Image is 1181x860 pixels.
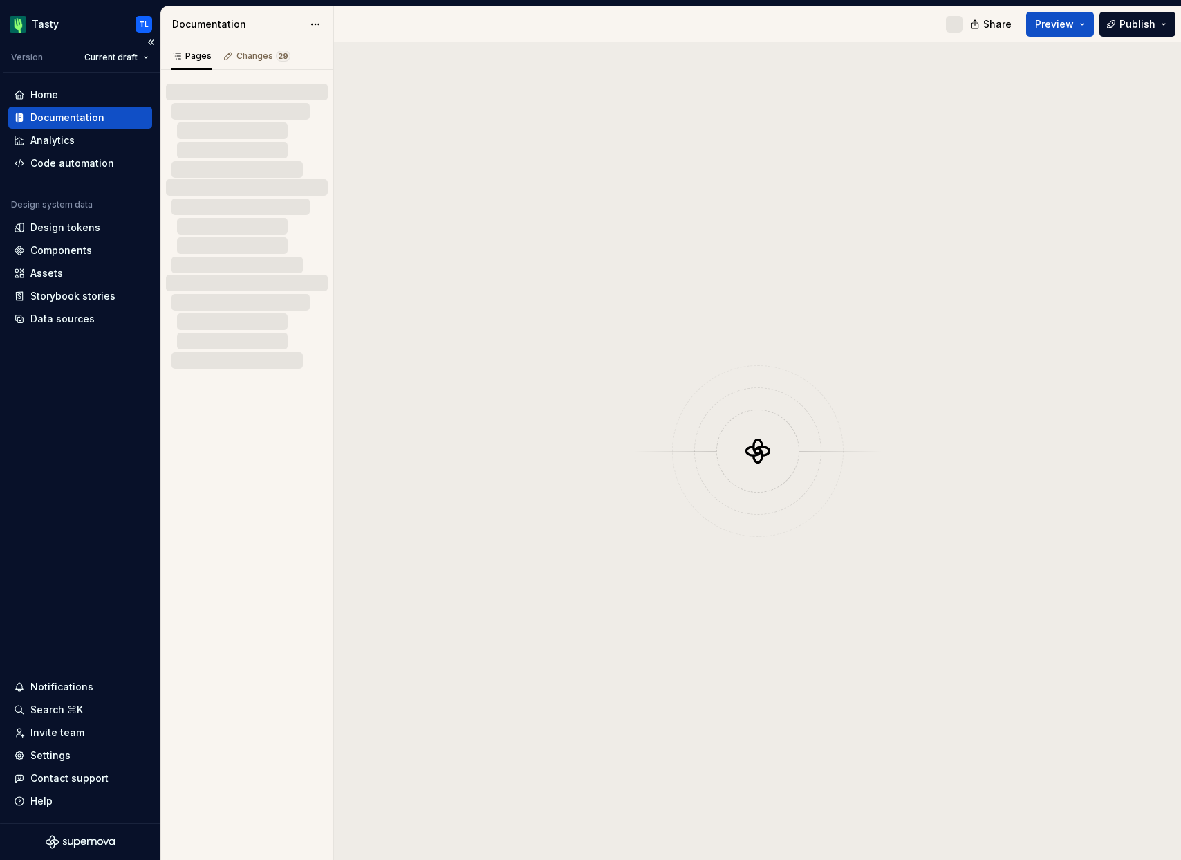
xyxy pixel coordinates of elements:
[30,749,71,762] div: Settings
[8,676,152,698] button: Notifications
[172,17,303,31] div: Documentation
[8,308,152,330] a: Data sources
[10,16,26,33] img: 5a785b6b-c473-494b-9ba3-bffaf73304c7.png
[84,52,138,63] span: Current draft
[139,19,149,30] div: TL
[8,152,152,174] a: Code automation
[30,703,83,717] div: Search ⌘K
[8,107,152,129] a: Documentation
[30,156,114,170] div: Code automation
[1026,12,1094,37] button: Preview
[8,262,152,284] a: Assets
[141,33,160,52] button: Collapse sidebar
[276,51,290,62] span: 29
[8,767,152,789] button: Contact support
[30,680,93,694] div: Notifications
[8,285,152,307] a: Storybook stories
[8,84,152,106] a: Home
[30,221,100,235] div: Design tokens
[8,722,152,744] a: Invite team
[1035,17,1074,31] span: Preview
[30,88,58,102] div: Home
[30,794,53,808] div: Help
[11,52,43,63] div: Version
[8,790,152,812] button: Help
[30,312,95,326] div: Data sources
[30,111,104,125] div: Documentation
[8,217,152,239] a: Design tokens
[30,266,63,280] div: Assets
[8,699,152,721] button: Search ⌘K
[8,129,152,152] a: Analytics
[30,244,92,257] div: Components
[8,239,152,262] a: Components
[236,51,290,62] div: Changes
[1099,12,1175,37] button: Publish
[983,17,1012,31] span: Share
[30,726,84,740] div: Invite team
[30,134,75,147] div: Analytics
[30,771,109,785] div: Contact support
[11,199,93,210] div: Design system data
[30,289,115,303] div: Storybook stories
[1119,17,1155,31] span: Publish
[78,48,155,67] button: Current draft
[8,744,152,767] a: Settings
[963,12,1021,37] button: Share
[171,51,212,62] div: Pages
[3,9,158,39] button: TastyTL
[32,17,59,31] div: Tasty
[46,835,115,849] svg: Supernova Logo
